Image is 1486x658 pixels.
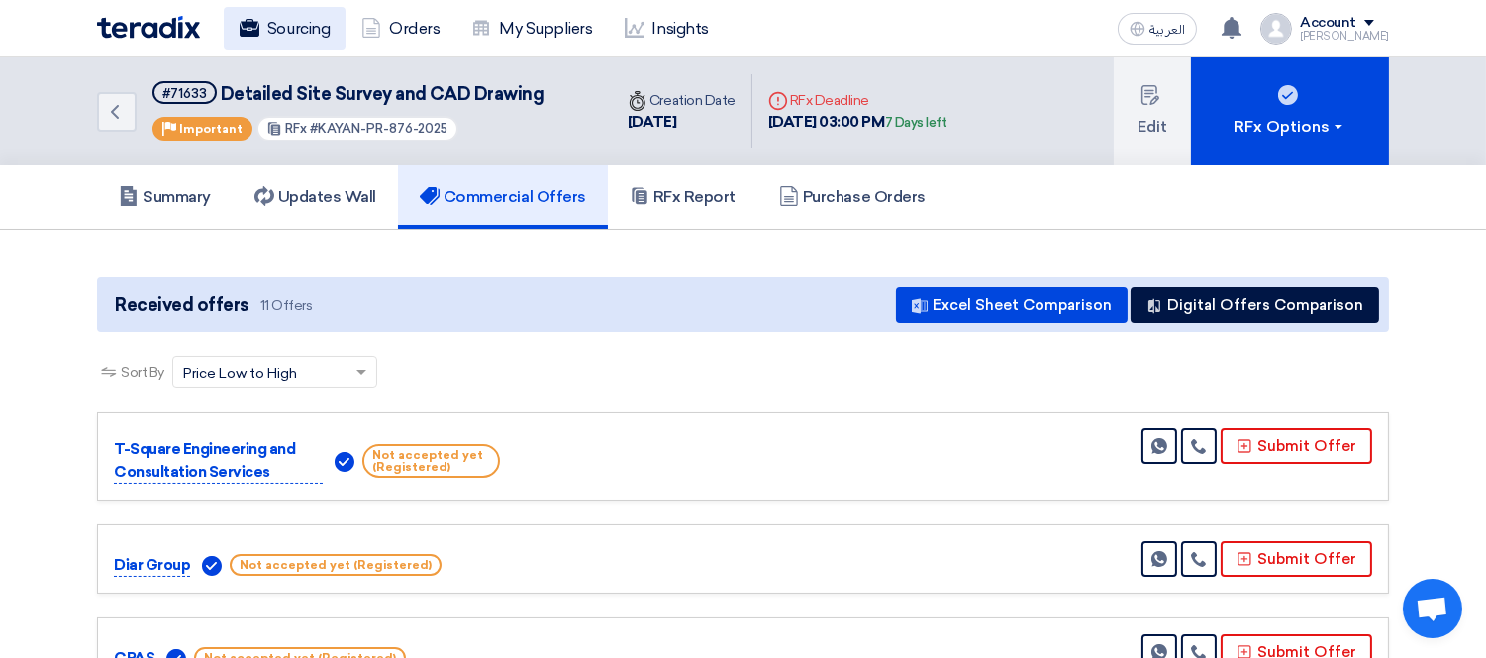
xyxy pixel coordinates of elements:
h5: Detailed Site Survey and CAD Drawing [152,81,544,106]
a: Updates Wall [233,165,398,229]
div: Account [1300,15,1356,32]
p: T-Square Engineering and Consultation Services [114,438,323,484]
button: Excel Sheet Comparison [896,287,1128,323]
a: Insights [609,7,725,50]
a: Sourcing [224,7,346,50]
div: [DATE] 03:00 PM [768,111,947,134]
div: Open chat [1403,579,1462,638]
a: Orders [346,7,455,50]
h5: Commercial Offers [420,187,586,207]
span: Received offers [115,292,248,319]
img: Teradix logo [97,16,200,39]
div: [PERSON_NAME] [1300,31,1389,42]
h5: Summary [119,187,211,207]
a: RFx Report [608,165,757,229]
span: RFx [285,121,307,136]
h5: Updates Wall [254,187,376,207]
a: Commercial Offers [398,165,608,229]
a: Summary [97,165,233,229]
span: Detailed Site Survey and CAD Drawing [221,83,545,105]
div: 7 Days left [885,113,947,133]
span: العربية [1149,23,1185,37]
button: Edit [1114,57,1191,165]
a: Purchase Orders [757,165,947,229]
div: Creation Date [628,90,736,111]
span: Not accepted yet (Registered) [362,444,500,478]
h5: Purchase Orders [779,187,926,207]
span: Important [179,122,243,136]
h5: RFx Report [630,187,736,207]
div: RFx Options [1235,115,1346,139]
div: [DATE] [628,111,736,134]
button: RFx Options [1191,57,1389,165]
div: RFx Deadline [768,90,947,111]
p: Diar Group [114,554,190,578]
button: Submit Offer [1221,428,1372,464]
button: العربية [1118,13,1197,45]
div: #71633 [162,87,207,100]
span: Sort By [121,362,164,383]
img: Verified Account [335,452,354,472]
span: 11 Offers [260,296,313,315]
button: Submit Offer [1221,541,1372,577]
img: profile_test.png [1260,13,1292,45]
span: Price Low to High [183,363,297,384]
span: #KAYAN-PR-876-2025 [310,121,448,136]
a: My Suppliers [455,7,608,50]
button: Digital Offers Comparison [1131,287,1379,323]
span: Not accepted yet (Registered) [230,554,442,576]
img: Verified Account [202,556,222,576]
